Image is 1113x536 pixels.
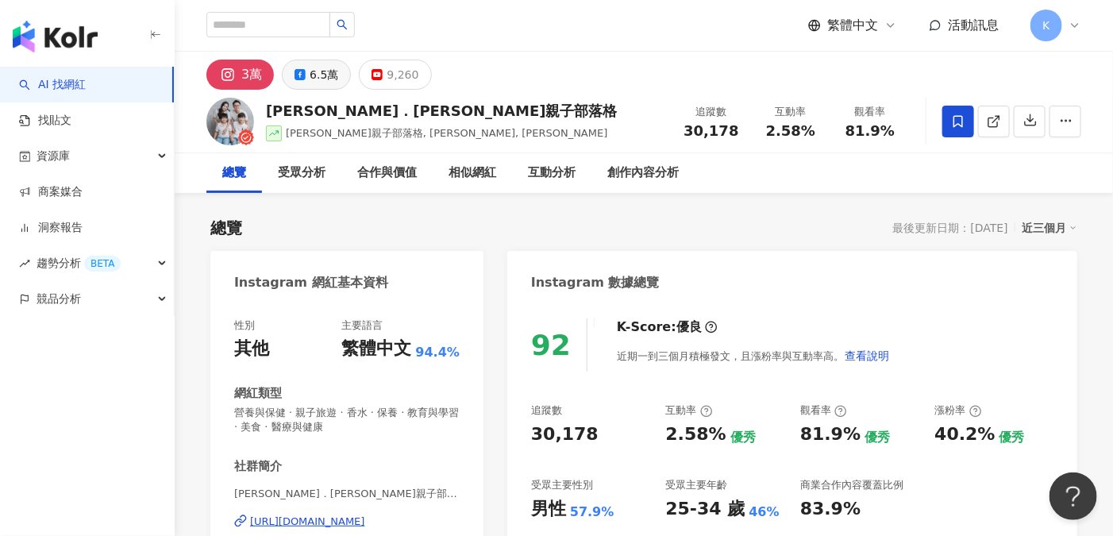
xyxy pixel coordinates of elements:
a: [URL][DOMAIN_NAME] [234,515,460,529]
iframe: Help Scout Beacon - Open [1049,472,1097,520]
a: 洞察報告 [19,220,83,236]
div: 優秀 [865,429,890,446]
div: 9,260 [387,64,418,86]
div: 優秀 [999,429,1025,446]
div: 網紅類型 [234,385,282,402]
div: 83.9% [800,497,861,522]
div: 追蹤數 [681,104,741,120]
div: Instagram 數據總覽 [531,274,660,291]
div: 受眾分析 [278,164,325,183]
div: 追蹤數 [531,403,562,418]
div: Instagram 網紅基本資料 [234,274,388,291]
div: 57.9% [570,503,614,521]
div: 互動率 [761,104,821,120]
span: rise [19,258,30,269]
div: 46% [749,503,780,521]
span: 30,178 [684,122,738,139]
div: 主要語言 [341,318,383,333]
span: search [337,19,348,30]
div: 81.9% [800,422,861,447]
div: 受眾主要年齡 [666,478,728,492]
div: 觀看率 [800,403,847,418]
div: [URL][DOMAIN_NAME] [250,515,365,529]
div: 商業合作內容覆蓋比例 [800,478,903,492]
div: 6.5萬 [310,64,338,86]
span: 94.4% [415,344,460,361]
div: 相似網紅 [449,164,496,183]
span: 資源庫 [37,138,70,174]
a: 找貼文 [19,113,71,129]
span: 查看說明 [845,349,889,362]
span: 趨勢分析 [37,245,121,281]
div: 25-34 歲 [666,497,745,522]
div: 性別 [234,318,255,333]
div: 男性 [531,497,566,522]
button: 3萬 [206,60,274,90]
img: KOL Avatar [206,98,254,145]
div: 互動分析 [528,164,576,183]
div: 優良 [676,318,702,336]
div: 40.2% [935,422,996,447]
span: [PERSON_NAME]．[PERSON_NAME]親子部落格 | weantiffany [234,487,460,501]
div: 92 [531,329,571,361]
img: logo [13,21,98,52]
div: 最後更新日期：[DATE] [893,222,1008,234]
div: 總覽 [222,164,246,183]
div: 3萬 [241,64,262,86]
div: 總覽 [210,217,242,239]
button: 6.5萬 [282,60,351,90]
button: 9,260 [359,60,431,90]
span: K [1042,17,1049,34]
div: 繁體中文 [341,337,411,361]
a: searchAI 找網紅 [19,77,86,93]
span: 繁體中文 [827,17,878,34]
div: 近期一到三個月積極發文，且漲粉率與互動率高。 [617,340,890,372]
div: 近三個月 [1022,218,1077,238]
div: 優秀 [730,429,756,446]
div: BETA [84,256,121,272]
div: 合作與價值 [357,164,417,183]
button: 查看說明 [844,340,890,372]
a: 商案媒合 [19,184,83,200]
div: 觀看率 [840,104,900,120]
span: 2.58% [766,123,815,139]
div: 2.58% [666,422,726,447]
span: 活動訊息 [948,17,999,33]
span: 營養與保健 · 親子旅遊 · 香水 · 保養 · 教育與學習 · 美食 · 醫療與健康 [234,406,460,434]
span: 競品分析 [37,281,81,317]
span: 81.9% [845,123,895,139]
div: 創作內容分析 [607,164,679,183]
span: [PERSON_NAME]親子部落格, [PERSON_NAME], [PERSON_NAME] [286,127,608,139]
div: 30,178 [531,422,599,447]
div: K-Score : [617,318,718,336]
div: 其他 [234,337,269,361]
div: 漲粉率 [935,403,982,418]
div: 社群簡介 [234,458,282,475]
div: 受眾主要性別 [531,478,593,492]
div: [PERSON_NAME]．[PERSON_NAME]親子部落格 [266,101,618,121]
div: 互動率 [666,403,713,418]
